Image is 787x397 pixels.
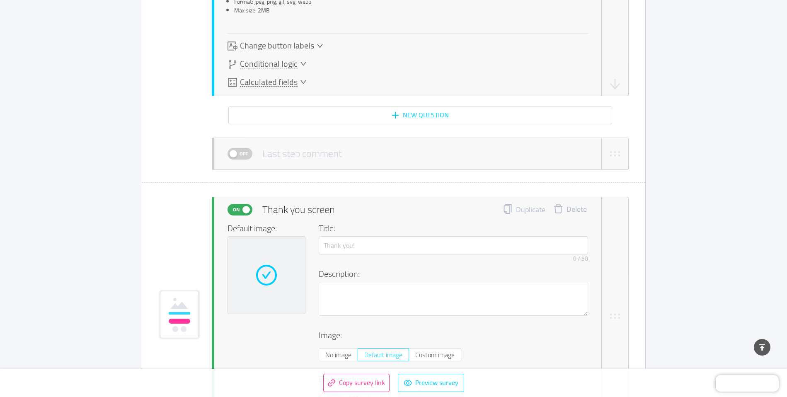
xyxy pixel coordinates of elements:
[228,41,323,51] div: icon: downChange button labels
[262,146,342,161] div: Last step comment
[415,349,455,361] span: Custom image
[240,41,314,50] span: Change button labels
[319,222,583,235] h4: Title:
[573,254,588,263] div: 0 / 50
[323,374,390,392] button: icon: linkCopy survey link
[547,204,593,215] button: icon: deleteDelete
[228,77,307,87] div: icon: calculatorCalculated fields
[364,349,402,361] span: Default image
[319,329,588,341] h4: Image:
[228,59,307,69] div: icon: branchesConditional logic
[325,349,351,361] span: No image
[240,78,298,87] span: Calculated fields
[319,268,583,280] h4: Description:
[256,265,277,286] i: icon: check-circle
[228,106,612,124] button: icon: plusNew question
[228,222,319,235] h4: Default image:
[240,60,298,68] span: Conditional logic
[300,79,307,86] i: icon: down
[228,59,237,69] i: icon: branches
[262,202,335,217] span: Thank you screen
[608,77,622,91] button: icon: arrow-down
[238,148,249,159] span: Off
[503,204,545,215] button: icon: copyDuplicate
[228,77,237,87] i: icon: calculator
[300,61,307,68] i: icon: down
[398,374,464,392] button: icon: eyePreview survey
[234,6,352,15] li: Max size: 2MB
[319,236,588,254] input: Thank you!
[230,204,242,215] span: On
[716,375,779,392] iframe: Chatra live chat
[317,43,323,49] i: icon: down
